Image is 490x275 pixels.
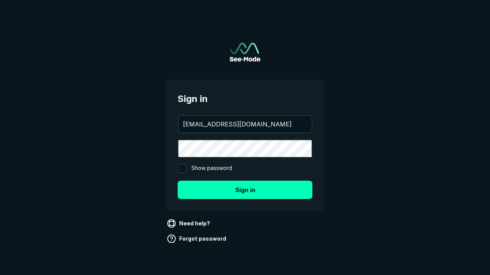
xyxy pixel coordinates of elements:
[178,181,312,199] button: Sign in
[165,217,213,230] a: Need help?
[230,43,260,61] a: Go to sign in
[191,164,232,173] span: Show password
[165,233,229,245] a: Forgot password
[230,43,260,61] img: See-Mode Logo
[178,92,312,106] span: Sign in
[178,116,312,133] input: your@email.com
